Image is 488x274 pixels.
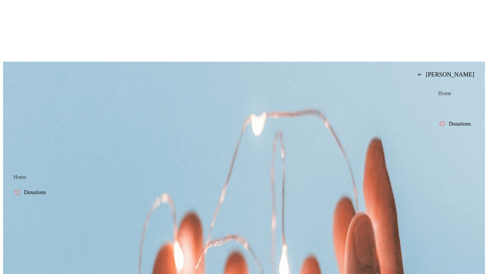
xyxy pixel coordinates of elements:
[411,67,480,82] button: [PERSON_NAME]
[432,86,457,101] a: Home
[426,71,474,78] span: [PERSON_NAME]
[13,174,26,180] span: Home
[24,190,46,196] span: Donations
[438,91,451,97] span: Home
[8,185,56,200] a: Donations
[449,121,471,127] span: Donations
[8,170,32,185] a: Home
[432,116,480,132] a: Donations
